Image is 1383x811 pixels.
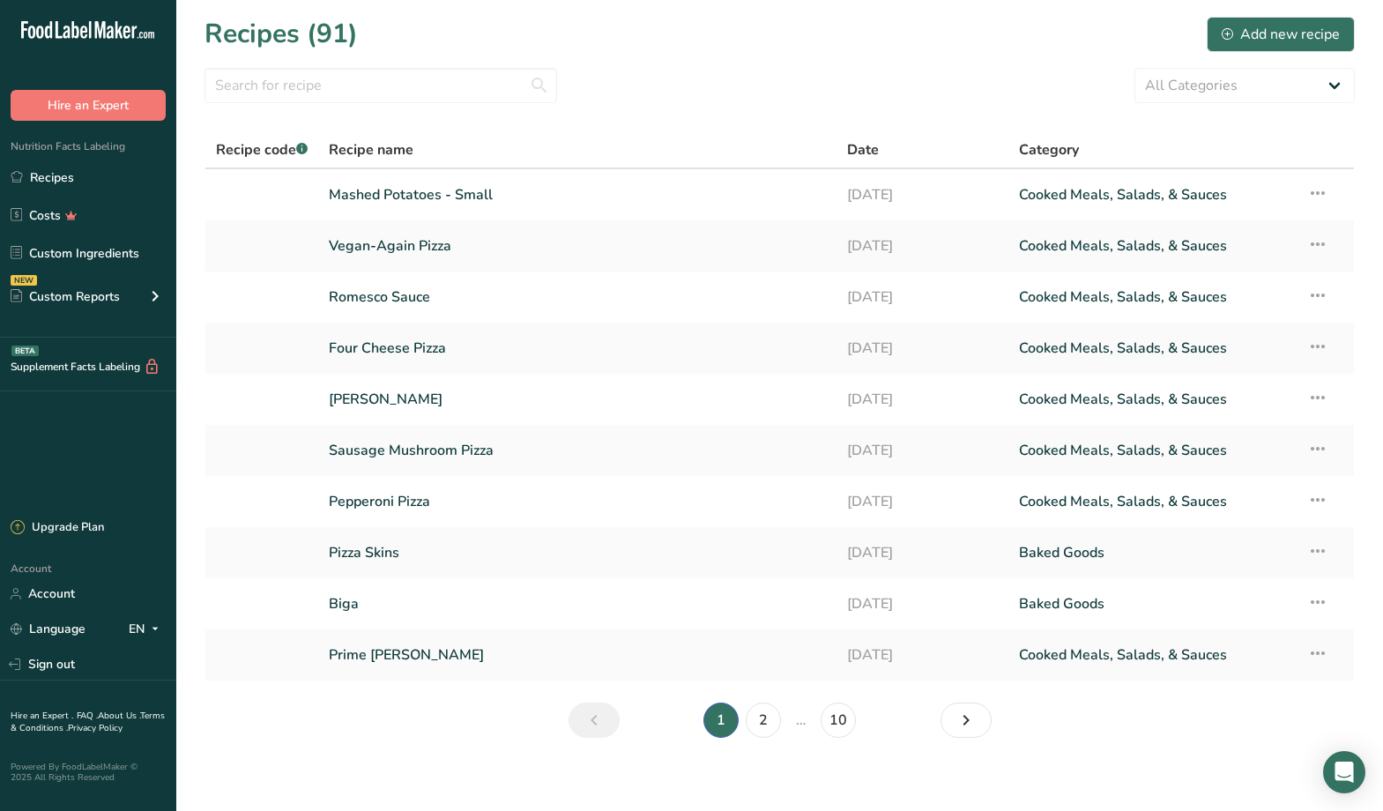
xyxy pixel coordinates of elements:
[329,534,825,571] a: Pizza Skins
[1019,381,1285,418] a: Cooked Meals, Salads, & Sauces
[11,710,73,722] a: Hire an Expert .
[1019,585,1285,622] a: Baked Goods
[204,14,358,54] h1: Recipes (91)
[1019,330,1285,367] a: Cooked Meals, Salads, & Sauces
[77,710,98,722] a: FAQ .
[1019,279,1285,316] a: Cooked Meals, Salads, & Sauces
[847,432,999,469] a: [DATE]
[204,68,557,103] input: Search for recipe
[1019,139,1079,160] span: Category
[329,585,825,622] a: Biga
[847,636,999,673] a: [DATE]
[329,330,825,367] a: Four Cheese Pizza
[329,381,825,418] a: [PERSON_NAME]
[746,703,781,738] a: Page 2.
[941,703,992,738] a: Next page
[1323,751,1365,793] div: Open Intercom Messenger
[847,139,879,160] span: Date
[129,619,166,640] div: EN
[1019,534,1285,571] a: Baked Goods
[847,227,999,264] a: [DATE]
[329,227,825,264] a: Vegan-Again Pizza
[1019,227,1285,264] a: Cooked Meals, Salads, & Sauces
[847,483,999,520] a: [DATE]
[847,534,999,571] a: [DATE]
[1207,17,1355,52] button: Add new recipe
[821,703,856,738] a: Page 10.
[11,614,86,644] a: Language
[68,722,123,734] a: Privacy Policy
[11,519,104,537] div: Upgrade Plan
[329,176,825,213] a: Mashed Potatoes - Small
[11,346,39,356] div: BETA
[847,585,999,622] a: [DATE]
[1019,483,1285,520] a: Cooked Meals, Salads, & Sauces
[1019,636,1285,673] a: Cooked Meals, Salads, & Sauces
[1019,176,1285,213] a: Cooked Meals, Salads, & Sauces
[329,636,825,673] a: Prime [PERSON_NAME]
[847,176,999,213] a: [DATE]
[329,483,825,520] a: Pepperoni Pizza
[847,279,999,316] a: [DATE]
[847,330,999,367] a: [DATE]
[11,762,166,783] div: Powered By FoodLabelMaker © 2025 All Rights Reserved
[11,275,37,286] div: NEW
[11,287,120,306] div: Custom Reports
[329,279,825,316] a: Romesco Sauce
[11,90,166,121] button: Hire an Expert
[98,710,140,722] a: About Us .
[329,432,825,469] a: Sausage Mushroom Pizza
[329,139,413,160] span: Recipe name
[1019,432,1285,469] a: Cooked Meals, Salads, & Sauces
[216,140,308,160] span: Recipe code
[569,703,620,738] a: Previous page
[1222,24,1340,45] div: Add new recipe
[11,710,165,734] a: Terms & Conditions .
[847,381,999,418] a: [DATE]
